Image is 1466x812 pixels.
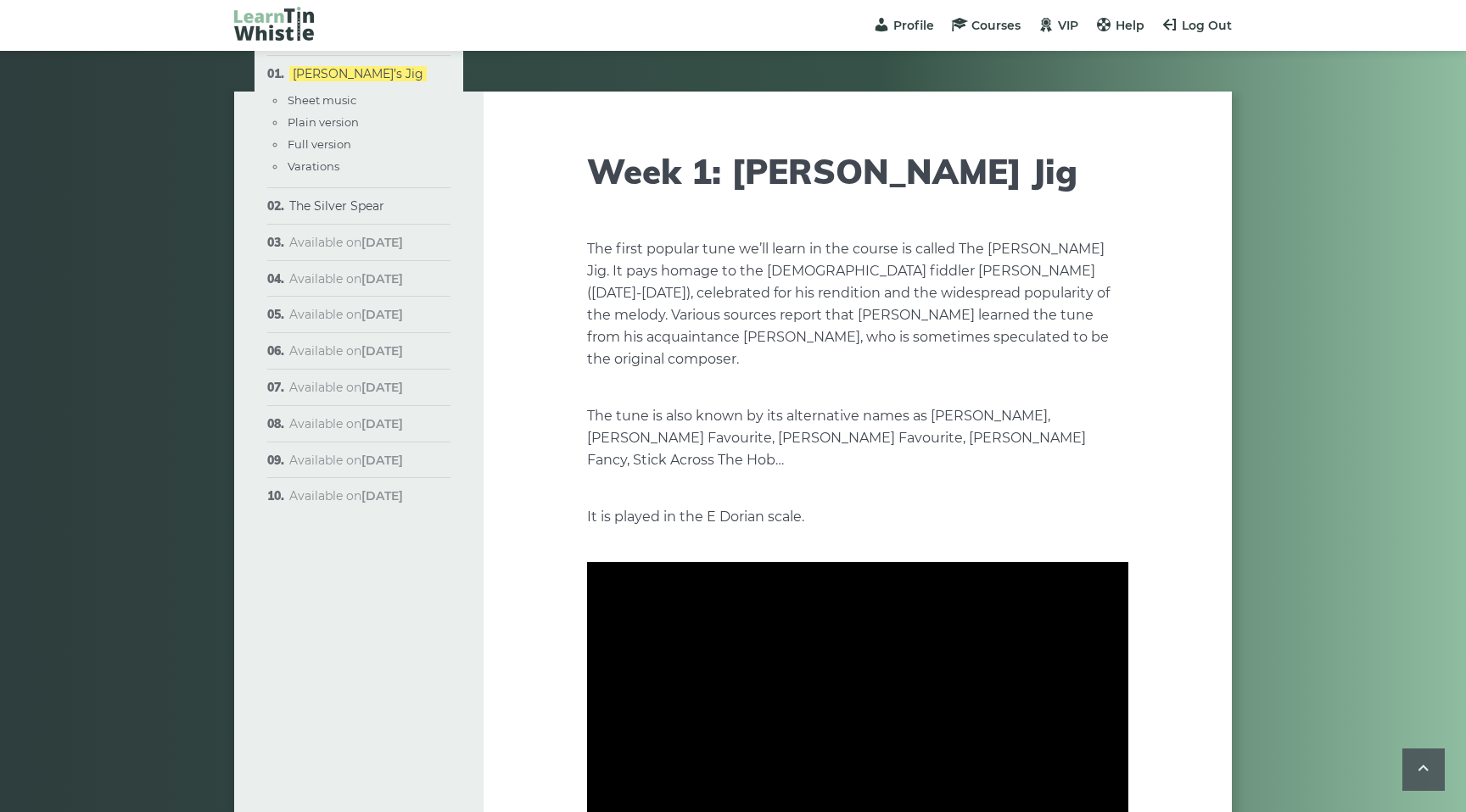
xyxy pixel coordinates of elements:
span: Profile [893,18,934,33]
a: Help [1095,18,1144,33]
p: The first popular tune we’ll learn in the course is called The [PERSON_NAME] Jig. It pays homage ... [587,238,1128,370]
span: Available on [289,235,403,250]
span: Available on [289,488,403,503]
h1: Week 1: [PERSON_NAME] Jig [587,151,1128,192]
strong: [DATE] [361,307,403,322]
a: Courses [951,18,1021,33]
span: Courses [971,18,1021,33]
a: Varations [288,159,339,173]
span: Available on [289,271,403,286]
strong: [DATE] [361,380,403,395]
span: Available on [289,307,403,322]
strong: [DATE] [361,271,403,286]
strong: [DATE] [361,453,403,468]
a: Full version [288,137,351,151]
strong: [DATE] [361,343,403,359]
a: Profile [873,18,934,33]
span: Available on [289,343,403,359]
img: LearnTinWhistle.com [234,7,314,41]
p: It is played in the E Dorian scale. [587,506,1128,528]
strong: [DATE] [361,416,403,431]
a: [PERSON_NAME]’s Jig [289,66,427,81]
a: Plain version [288,115,359,129]
span: Log Out [1182,18,1232,33]
span: Available on [289,380,403,395]
strong: [DATE] [361,235,403,250]
a: Log Out [1161,18,1232,33]
strong: [DATE] [361,488,403,503]
a: The Silver Spear [289,198,384,214]
span: Available on [289,453,403,468]
a: Sheet music [288,93,356,107]
span: Help [1116,18,1144,33]
p: The tune is also known by its alternative names as [PERSON_NAME], [PERSON_NAME] Favourite, [PERSO... [587,405,1128,471]
a: VIP [1038,18,1078,33]
span: VIP [1058,18,1078,33]
span: Available on [289,416,403,431]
